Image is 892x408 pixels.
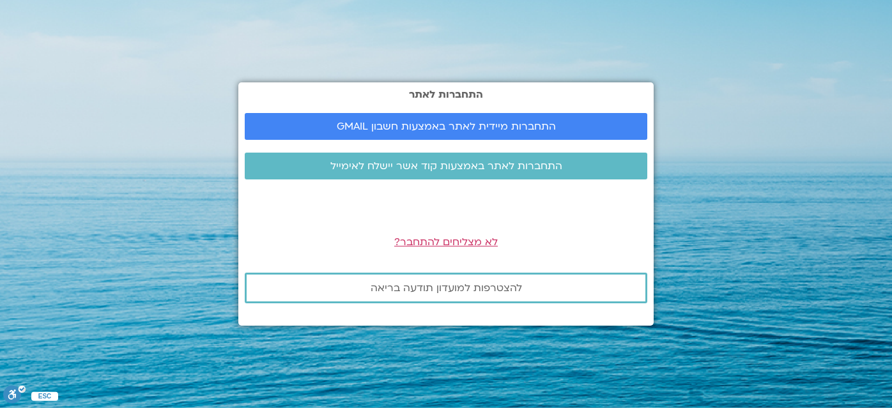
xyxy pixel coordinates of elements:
a: התחברות מיידית לאתר באמצעות חשבון GMAIL [245,113,647,140]
h2: התחברות לאתר [245,89,647,100]
span: להצטרפות למועדון תודעה בריאה [371,282,522,294]
a: התחברות לאתר באמצעות קוד אשר יישלח לאימייל [245,153,647,179]
a: לא מצליחים להתחבר? [394,235,498,249]
span: התחברות מיידית לאתר באמצעות חשבון GMAIL [337,121,556,132]
span: התחברות לאתר באמצעות קוד אשר יישלח לאימייל [330,160,562,172]
a: להצטרפות למועדון תודעה בריאה [245,273,647,303]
